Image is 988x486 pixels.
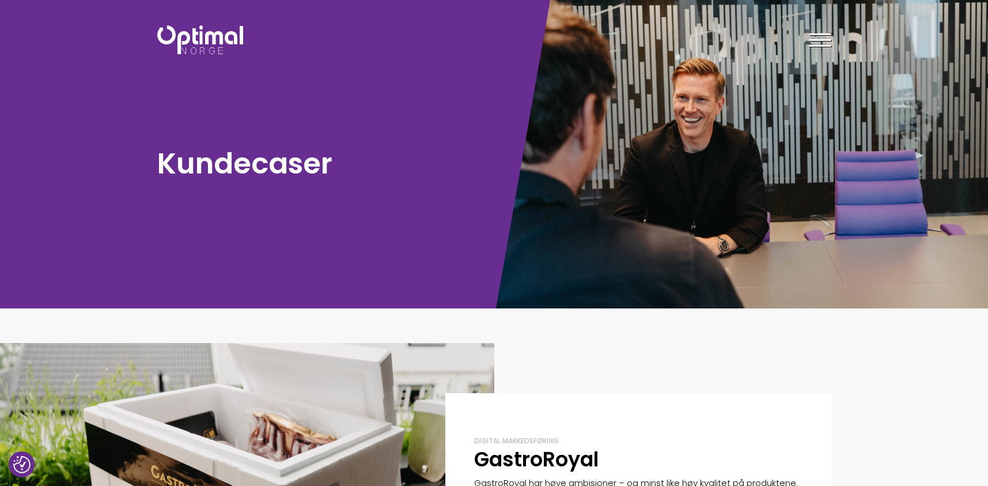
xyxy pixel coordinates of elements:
img: Revisit consent button [13,456,31,473]
h1: Kundecaser [157,145,489,182]
h2: GastroRoyal [474,446,802,473]
button: Samtykkepreferanser [13,456,31,473]
img: Optimal Norge [157,25,243,54]
div: Digital markedsføring [474,436,802,446]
